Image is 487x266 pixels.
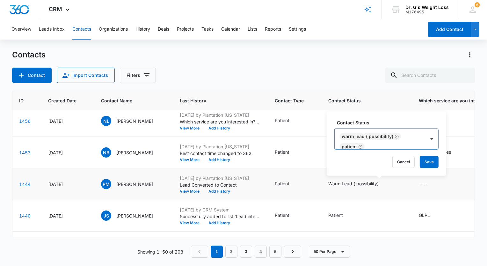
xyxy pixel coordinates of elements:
button: Overview [11,19,31,40]
div: account name [405,5,449,10]
a: Page 5 [269,246,281,258]
button: Deals [158,19,169,40]
button: Calendar [221,19,240,40]
div: Remove Warm Lead ( possibility) [393,134,399,139]
div: Contact Name - Natasha Bryan - Select to Edit Field [101,147,164,158]
div: Warm Lead ( possibility) [342,134,393,139]
div: Contact Name - Nadiezdha LOPEZ - Select to Edit Field [101,116,164,126]
button: Reports [265,19,281,40]
button: Tasks [201,19,214,40]
span: NB [101,147,111,158]
div: --- [419,180,427,188]
a: Page 4 [255,246,267,258]
p: [PERSON_NAME] [116,118,153,124]
div: Patient [328,212,343,218]
button: Cancel [392,156,415,168]
a: Page 2 [225,246,237,258]
div: GLP1 [419,212,430,218]
h1: Contacts [12,50,46,60]
div: Patient [275,180,289,187]
button: Save [420,156,439,168]
div: Contact Status - Patient - Select to Edit Field [328,212,354,219]
a: Next Page [284,246,301,258]
button: Add History [204,189,235,193]
div: Which service are you interested in? - - Select to Edit Field [419,180,439,188]
div: Patient [275,149,289,155]
div: Contact Type - Patient - Select to Edit Field [275,180,301,188]
p: [DATE] by CRM System [180,206,259,213]
div: Which service are you interested in? - GLP1 - Select to Edit Field [419,212,442,219]
a: Navigate to contact details page for Jennifer Scott [19,213,31,218]
a: Navigate to contact details page for Paige Meisner [19,181,31,187]
button: Add Contact [12,68,52,83]
div: Remove Patient [357,144,363,149]
div: [DATE] [48,212,86,219]
button: View More [180,189,204,193]
p: [PERSON_NAME] [116,181,153,188]
span: Contact Type [275,97,304,104]
div: Patient [342,144,357,149]
div: notifications count [475,2,480,7]
div: Contact Name - Jennifer Scott - Select to Edit Field [101,211,164,221]
button: Add History [204,221,235,225]
div: [DATE] [48,118,86,124]
button: Organizations [99,19,128,40]
button: Actions [465,50,475,60]
span: JS [101,211,111,221]
div: Contact Type - Patient - Select to Edit Field [275,149,301,156]
div: Contact Type - Patient - Select to Edit Field [275,212,301,219]
p: Lead Converted to Contact [180,181,259,188]
span: Contact Name [101,97,155,104]
button: View More [180,221,204,225]
a: Navigate to contact details page for Nadiezdha LOPEZ [19,118,31,124]
p: [PERSON_NAME] [116,149,153,156]
button: Add History [204,126,235,130]
button: Add Contact [428,22,471,37]
div: Contact Type - Patient - Select to Edit Field [275,117,301,125]
p: [DATE] by Plantation [US_STATE] [180,112,259,118]
p: Best contact time changed to 362. [180,150,259,157]
div: [DATE] [48,181,86,188]
button: View More [180,126,204,130]
span: Created Date [48,97,76,104]
span: Contact Status [328,97,394,104]
span: 6 [475,2,480,7]
em: 1 [211,246,223,258]
span: NL [101,116,111,126]
button: Projects [177,19,194,40]
p: [PERSON_NAME] [116,212,153,219]
p: [DATE] by Plantation [US_STATE] [180,175,259,181]
label: Contact Status [337,119,441,126]
div: Contact Name - Paige Meisner - Select to Edit Field [101,179,164,189]
span: Last History [180,97,250,104]
p: Showing 1-50 of 208 [137,248,183,255]
span: CRM [49,6,62,12]
button: Leads Inbox [39,19,65,40]
input: Search Contacts [385,68,475,83]
div: Warm Lead ( possibility) [328,180,379,187]
span: ID [19,97,24,104]
button: Import Contacts [57,68,115,83]
a: Navigate to contact details page for Natasha Bryan [19,150,31,155]
div: Patient [275,117,289,124]
div: account id [405,10,449,14]
div: [DATE] [48,149,86,156]
button: 50 Per Page [309,246,350,258]
div: Patient [275,212,289,218]
a: Page 3 [240,246,252,258]
nav: Pagination [191,246,301,258]
div: Contact Status - Warm Lead ( possibility) - Select to Edit Field [328,180,390,188]
button: Add History [204,158,235,162]
button: Lists [248,19,257,40]
p: [DATE] by Plantation [US_STATE] [180,143,259,150]
p: Which service are you interested in? selections changed; Rx was added. [180,118,259,125]
button: Settings [289,19,306,40]
button: Contacts [72,19,91,40]
button: Filters [120,68,156,83]
span: PM [101,179,111,189]
p: Successfully added to list 'Lead interested in GLP1'. [180,213,259,220]
button: View More [180,158,204,162]
button: History [135,19,150,40]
